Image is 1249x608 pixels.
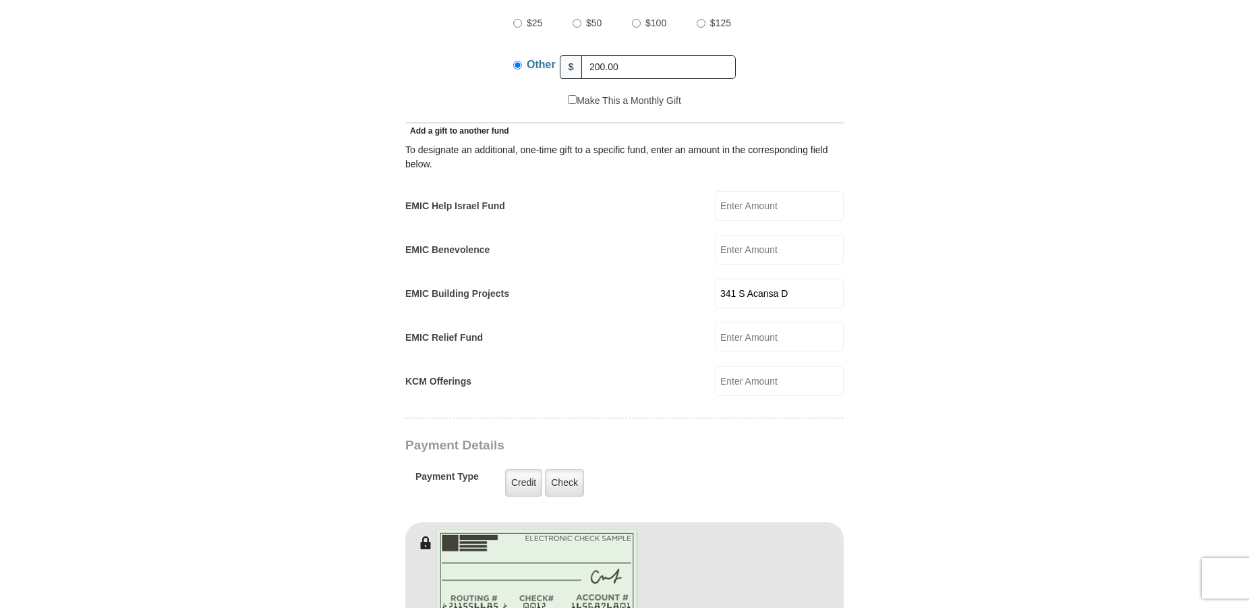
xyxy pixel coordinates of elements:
[405,243,490,257] label: EMIC Benevolence
[405,331,483,345] label: EMIC Relief Fund
[710,18,731,28] span: $125
[405,287,509,301] label: EMIC Building Projects
[545,469,584,497] label: Check
[715,366,844,396] input: Enter Amount
[505,469,542,497] label: Credit
[586,18,602,28] span: $50
[405,438,749,453] h3: Payment Details
[405,199,505,213] label: EMIC Help Israel Fund
[715,191,844,221] input: Enter Amount
[527,59,556,70] span: Other
[715,279,844,308] input: Enter Amount
[405,375,471,389] label: KCM Offerings
[645,18,666,28] span: $100
[715,235,844,265] input: Enter Amount
[715,323,844,352] input: Enter Amount
[581,55,736,79] input: Other Amount
[415,471,479,489] h5: Payment Type
[405,126,509,136] span: Add a gift to another fund
[560,55,583,79] span: $
[568,94,681,108] label: Make This a Monthly Gift
[527,18,542,28] span: $25
[568,95,577,104] input: Make This a Monthly Gift
[405,143,844,171] div: To designate an additional, one-time gift to a specific fund, enter an amount in the correspondin...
